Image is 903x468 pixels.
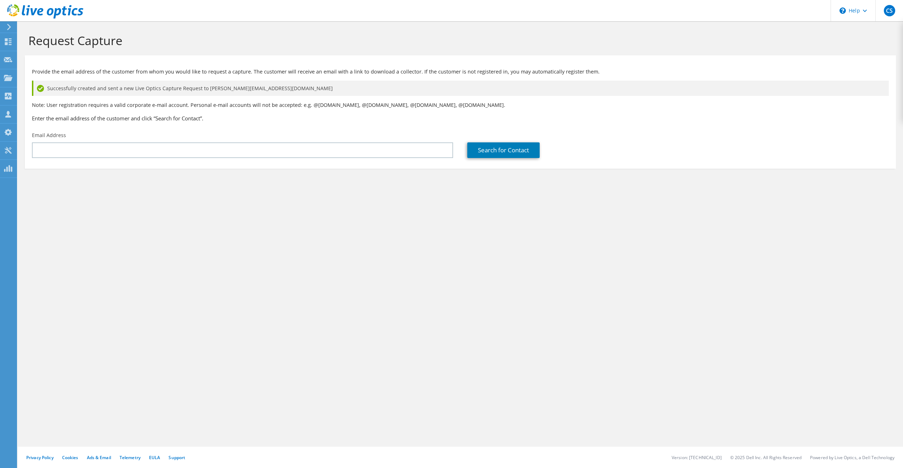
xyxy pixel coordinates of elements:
[884,5,895,16] span: CS
[120,455,141,461] a: Telemetry
[32,132,66,139] label: Email Address
[810,455,894,461] li: Powered by Live Optics, a Dell Technology
[62,455,78,461] a: Cookies
[730,455,802,461] li: © 2025 Dell Inc. All Rights Reserved
[839,7,846,14] svg: \n
[87,455,111,461] a: Ads & Email
[32,114,889,122] h3: Enter the email address of the customer and click “Search for Contact”.
[32,101,889,109] p: Note: User registration requires a valid corporate e-mail account. Personal e-mail accounts will ...
[467,142,540,158] a: Search for Contact
[28,33,889,48] h1: Request Capture
[169,455,185,461] a: Support
[26,455,54,461] a: Privacy Policy
[47,85,333,92] span: Successfully created and sent a new Live Optics Capture Request to [PERSON_NAME][EMAIL_ADDRESS][D...
[672,455,722,461] li: Version: [TECHNICAL_ID]
[32,68,889,76] p: Provide the email address of the customer from whom you would like to request a capture. The cust...
[149,455,160,461] a: EULA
